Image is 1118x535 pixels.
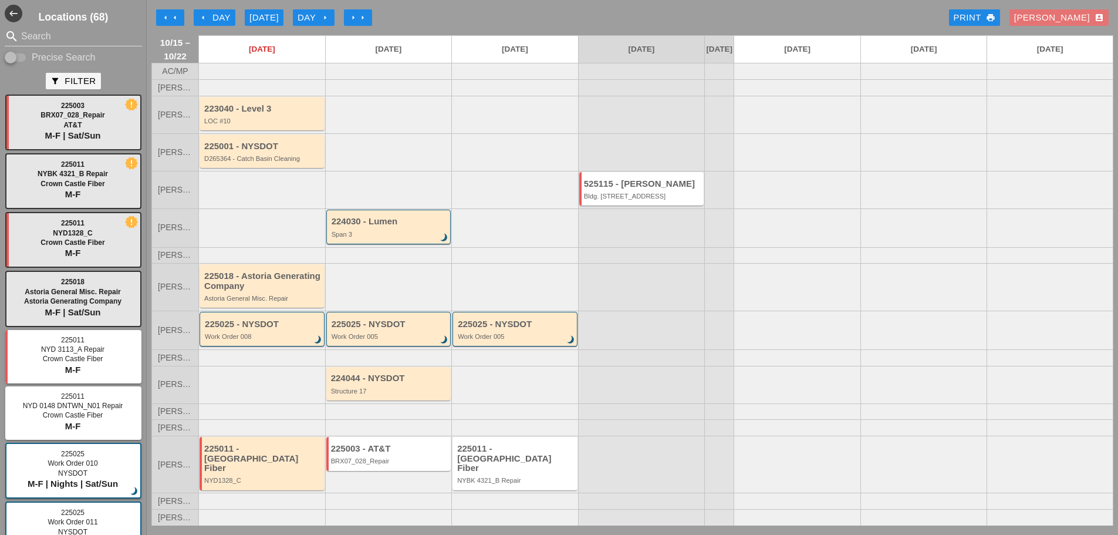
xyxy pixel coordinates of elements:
div: BRX07_028_Repair [331,457,448,465]
span: Work Order 010 [48,459,97,467]
label: Precise Search [32,52,96,63]
i: arrow_left [170,13,180,22]
div: [PERSON_NAME] [1014,11,1104,25]
span: Work Order 011 [48,518,97,526]
a: [DATE] [861,36,987,63]
i: new_releases [126,158,137,169]
a: [DATE] [987,36,1113,63]
div: LOC #10 [204,117,322,125]
a: [DATE] [734,36,860,63]
i: new_releases [126,217,137,227]
i: brightness_3 [438,334,451,346]
i: arrow_left [198,13,208,22]
span: 225003 [61,102,85,110]
span: Crown Castle Fiber [40,238,104,247]
button: Move Ahead 1 Week [344,9,372,26]
div: 225001 - NYSDOT [204,142,322,152]
span: Astoria Generating Company [24,297,121,305]
span: NYD 0148 DNTWN_N01 Repair [23,402,123,410]
button: Move Back 1 Week [156,9,184,26]
div: NYD1328_C [204,477,322,484]
div: 225025 - NYSDOT [458,319,574,329]
div: Work Order 005 [332,333,448,340]
a: [DATE] [199,36,325,63]
span: [PERSON_NAME] [158,282,192,291]
i: west [5,5,22,22]
span: [PERSON_NAME] [158,251,192,260]
i: arrow_right [358,13,367,22]
span: [PERSON_NAME] [158,354,192,362]
span: AT&T [63,121,82,129]
span: M-F [65,365,81,375]
div: 225025 - NYSDOT [332,319,448,329]
div: Filter [50,75,96,88]
span: 225011 [61,336,85,344]
div: Day [298,11,330,25]
div: Structure 17 [331,388,448,395]
span: [PERSON_NAME] [158,223,192,232]
button: Filter [46,73,100,89]
div: 224030 - Lumen [332,217,448,227]
div: D265364 - Catch Basin Cleaning [204,155,322,162]
div: Astoria General Misc. Repair [204,295,322,302]
i: arrow_right [320,13,330,22]
span: 225018 [61,278,85,286]
span: Crown Castle Fiber [43,411,103,419]
a: [DATE] [705,36,734,63]
span: 225011 [61,219,85,227]
span: M-F [65,189,81,199]
div: NYBK 4321_B Repair [457,477,575,484]
span: M-F | Sat/Sun [45,130,100,140]
button: Day [194,9,235,26]
div: Span 3 [332,231,448,238]
div: 225003 - AT&T [331,444,448,454]
div: 225011 - [GEOGRAPHIC_DATA] Fiber [204,444,322,473]
span: 10/15 – 10/22 [158,36,192,63]
a: [DATE] [452,36,578,63]
span: [PERSON_NAME] [158,83,192,92]
span: Crown Castle Fiber [40,180,104,188]
span: [PERSON_NAME] [158,497,192,506]
span: NYD 3113_A Repair [41,345,104,354]
i: brightness_3 [438,231,451,244]
span: M-F [65,248,81,258]
i: account_box [1095,13,1104,22]
span: [PERSON_NAME] [158,148,192,157]
input: Search [21,27,126,46]
span: Astoria General Misc. Repair [25,288,120,296]
button: [DATE] [245,9,283,26]
a: [DATE] [326,36,452,63]
span: BRX07_028_Repair [40,111,104,119]
span: 225011 [61,160,85,169]
button: Shrink Sidebar [5,5,22,22]
span: [PERSON_NAME] [158,186,192,194]
i: arrow_right [349,13,358,22]
div: Enable Precise search to match search terms exactly. [5,51,142,65]
div: [DATE] [249,11,279,25]
span: AC/MP [162,67,188,76]
div: 225011 - [GEOGRAPHIC_DATA] Fiber [457,444,575,473]
div: Work Order 008 [205,333,321,340]
i: print [986,13,995,22]
span: [PERSON_NAME] [158,460,192,469]
span: [PERSON_NAME] [158,326,192,335]
span: 225025 [61,509,85,517]
i: filter_alt [50,76,60,86]
div: Bldg. 300 E. 46th Street [584,193,701,200]
span: [PERSON_NAME] [158,380,192,389]
span: Crown Castle Fiber [43,355,103,363]
button: Day [293,9,335,26]
span: [PERSON_NAME] [158,110,192,119]
span: 225025 [61,450,85,458]
span: [PERSON_NAME] [158,513,192,522]
span: M-F | Nights | Sat/Sun [28,479,118,489]
span: 225011 [61,392,85,401]
i: arrow_left [161,13,170,22]
i: new_releases [126,99,137,110]
span: M-F | Sat/Sun [45,307,100,317]
button: [PERSON_NAME] [1009,9,1109,26]
div: Work Order 005 [458,333,574,340]
span: [PERSON_NAME] [158,407,192,416]
div: 225025 - NYSDOT [205,319,321,329]
div: 223040 - Level 3 [204,104,322,114]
